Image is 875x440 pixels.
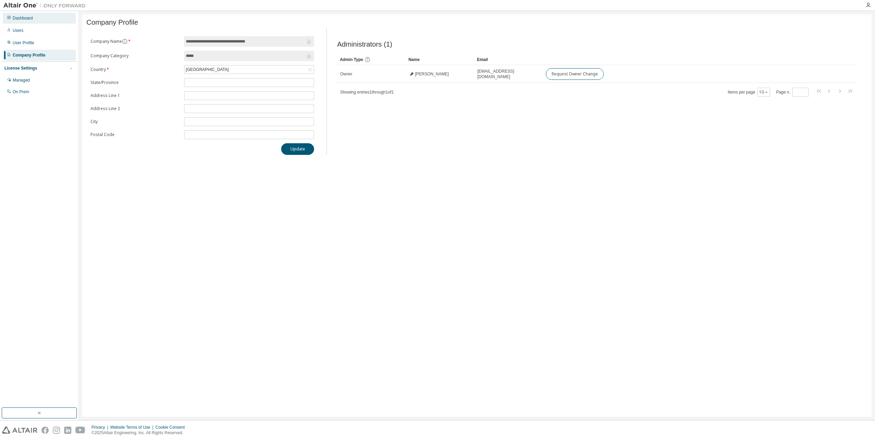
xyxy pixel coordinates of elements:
[92,430,189,436] p: © 2025 Altair Engineering, Inc. All Rights Reserved.
[3,2,89,9] img: Altair One
[337,40,392,48] span: Administrators (1)
[4,65,37,71] div: License Settings
[86,19,138,26] span: Company Profile
[728,88,770,97] span: Items per page
[41,427,49,434] img: facebook.svg
[91,119,180,124] label: City
[13,40,34,46] div: User Profile
[91,106,180,111] label: Address Line 2
[2,427,37,434] img: altair_logo.svg
[122,39,128,44] button: information
[13,15,33,21] div: Dashboard
[477,54,540,65] div: Email
[776,88,809,97] span: Page n.
[75,427,85,434] img: youtube.svg
[91,53,180,59] label: Company Category
[477,69,540,80] span: [EMAIL_ADDRESS][DOMAIN_NAME]
[110,425,155,430] div: Website Terms of Use
[53,427,60,434] img: instagram.svg
[281,143,314,155] button: Update
[91,80,180,85] label: State/Province
[91,39,180,44] label: Company Name
[13,28,23,33] div: Users
[340,71,352,77] span: Owner
[91,67,180,72] label: Country
[13,52,45,58] div: Company Profile
[340,90,394,95] span: Showing entries 1 through 1 of 1
[184,65,314,74] div: [GEOGRAPHIC_DATA]
[759,89,768,95] button: 10
[91,132,180,137] label: Postal Code
[185,66,230,73] div: [GEOGRAPHIC_DATA]
[13,89,29,95] div: On Prem
[155,425,189,430] div: Cookie Consent
[91,93,180,98] label: Address Line 1
[340,57,363,62] span: Admin Type
[92,425,110,430] div: Privacy
[408,54,471,65] div: Name
[13,77,30,83] div: Managed
[64,427,71,434] img: linkedin.svg
[415,71,449,77] span: [PERSON_NAME]
[546,68,604,80] button: Request Owner Change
